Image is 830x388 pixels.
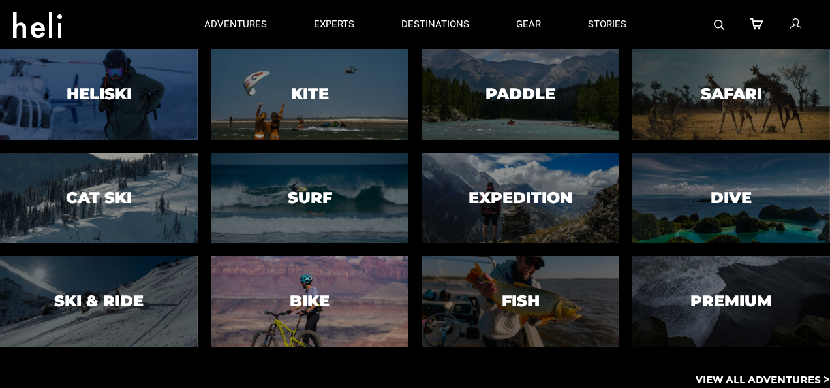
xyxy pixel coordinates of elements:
h3: Kite [291,86,329,103]
h3: Heliski [67,86,132,103]
h3: Surf [288,189,332,206]
a: PremiumPremium image [632,256,830,347]
h3: Bike [290,293,330,310]
h3: Paddle [485,86,555,103]
p: adventures [204,18,267,31]
h3: Ski & Ride [54,293,144,310]
h3: Dive [711,189,752,206]
h3: Expedition [469,189,572,206]
p: View All Adventures > [696,373,830,388]
p: destinations [401,18,469,31]
h3: Premium [690,293,772,310]
p: experts [314,18,354,31]
h3: Fish [502,293,540,310]
h3: Safari [701,86,762,103]
h3: Cat Ski [66,189,132,206]
img: search-bar-icon.svg [714,20,724,30]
